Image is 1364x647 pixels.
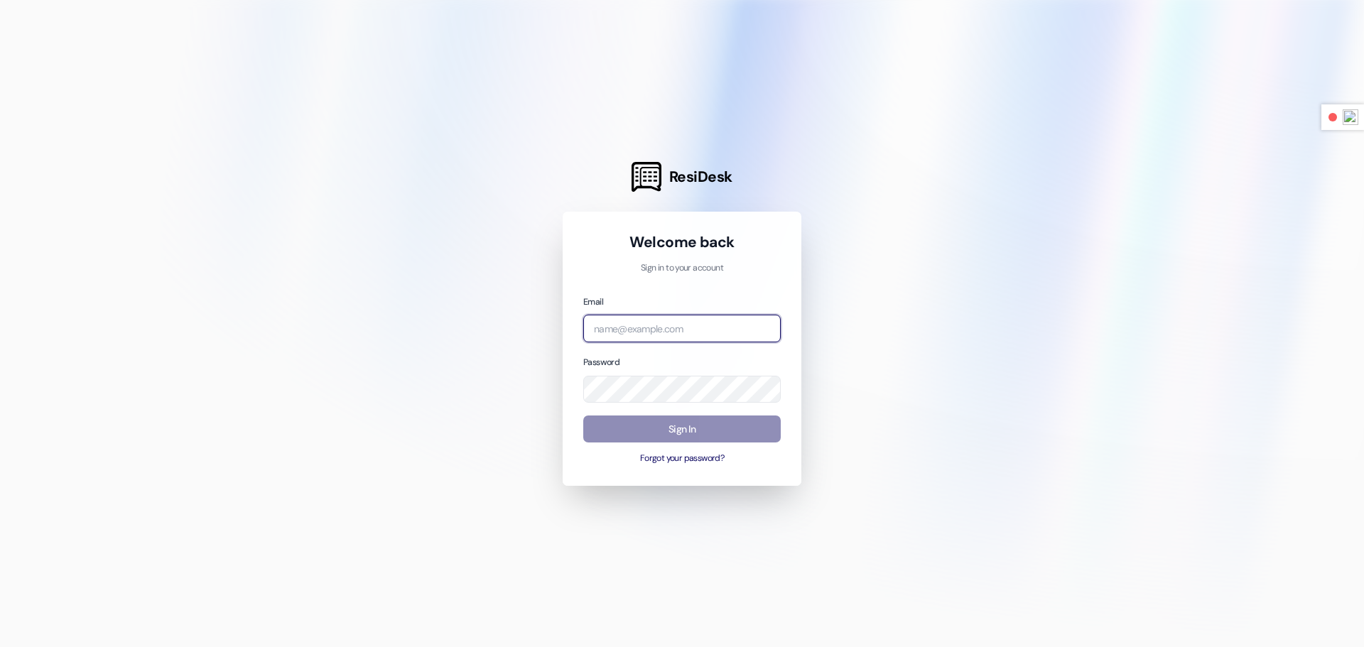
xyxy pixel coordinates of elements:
img: ResiDesk Logo [632,162,661,192]
p: Sign in to your account [583,262,781,275]
h1: Welcome back [583,232,781,252]
label: Email [583,296,603,308]
input: name@example.com [583,315,781,342]
span: ResiDesk [669,167,732,187]
button: Forgot your password? [583,452,781,465]
button: Sign In [583,415,781,443]
label: Password [583,357,619,368]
